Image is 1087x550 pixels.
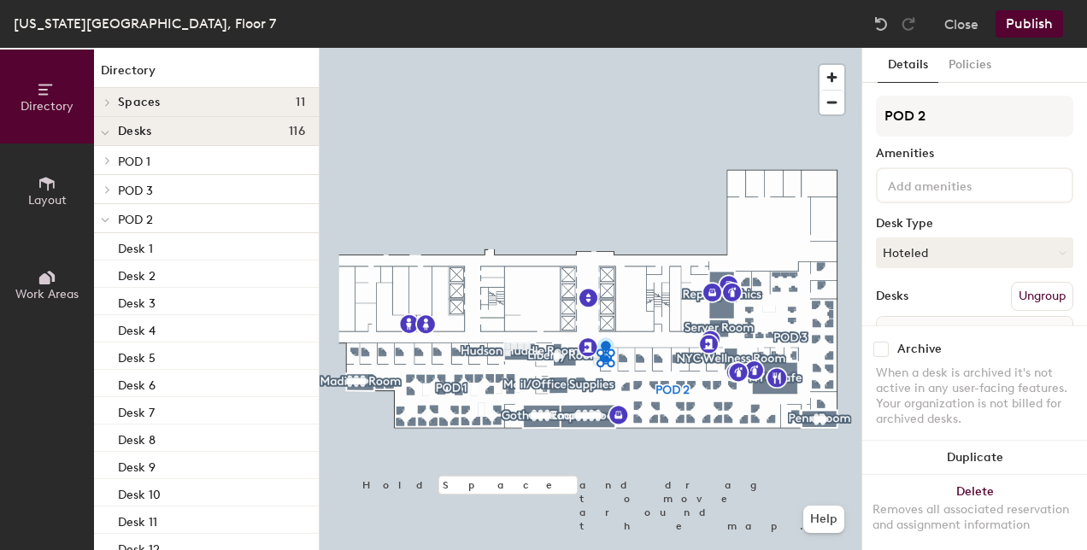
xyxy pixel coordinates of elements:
[880,319,932,349] span: Name
[118,125,151,138] span: Desks
[876,237,1073,268] button: Hoteled
[28,193,67,208] span: Layout
[118,155,150,169] span: POD 1
[996,10,1063,38] button: Publish
[118,319,156,338] p: Desk 4
[876,147,1073,161] div: Amenities
[862,441,1087,475] button: Duplicate
[118,346,156,366] p: Desk 5
[296,96,305,109] span: 11
[938,48,1002,83] button: Policies
[118,428,156,448] p: Desk 8
[876,217,1073,231] div: Desk Type
[118,401,155,420] p: Desk 7
[862,475,1087,550] button: DeleteRemoves all associated reservation and assignment information
[14,13,276,34] div: [US_STATE][GEOGRAPHIC_DATA], Floor 7
[118,237,153,256] p: Desk 1
[873,15,890,32] img: Undo
[118,455,156,475] p: Desk 9
[876,290,908,303] div: Desks
[1011,319,1069,349] span: Sticker
[900,15,917,32] img: Redo
[876,366,1073,427] div: When a desk is archived it's not active in any user-facing features. Your organization is not bil...
[21,99,73,114] span: Directory
[118,483,161,502] p: Desk 10
[118,264,156,284] p: Desk 2
[1011,282,1073,311] button: Ungroup
[118,96,161,109] span: Spaces
[118,373,156,393] p: Desk 6
[118,291,156,311] p: Desk 3
[873,502,1077,533] div: Removes all associated reservation and assignment information
[118,213,153,227] span: POD 2
[803,506,844,533] button: Help
[878,48,938,83] button: Details
[944,10,978,38] button: Close
[15,287,79,301] span: Work Areas
[94,61,319,88] h1: Directory
[118,184,153,198] span: POD 3
[289,125,305,138] span: 116
[897,342,942,356] div: Archive
[884,174,1038,195] input: Add amenities
[118,510,157,530] p: Desk 11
